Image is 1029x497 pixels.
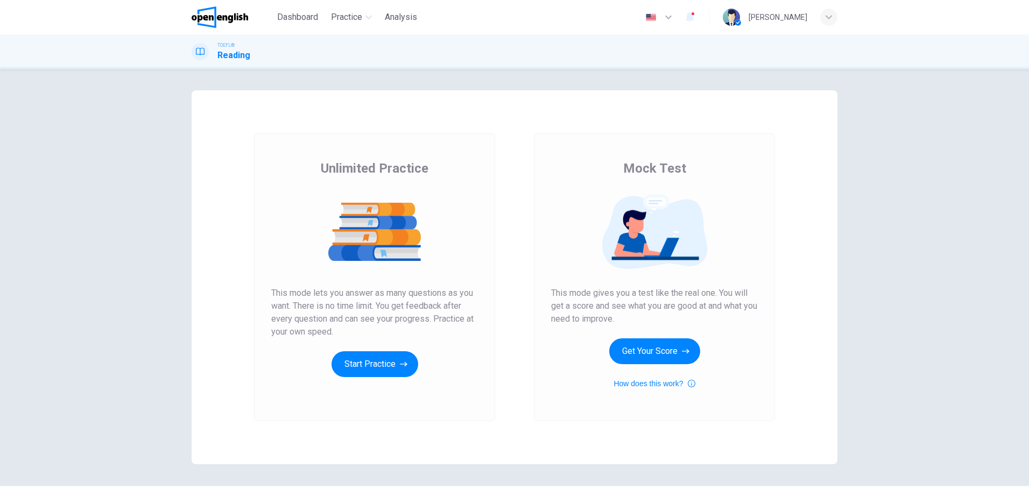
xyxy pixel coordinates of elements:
[749,11,807,24] div: [PERSON_NAME]
[385,11,417,24] span: Analysis
[331,11,362,24] span: Practice
[321,160,428,177] span: Unlimited Practice
[277,11,318,24] span: Dashboard
[192,6,248,28] img: OpenEnglish logo
[217,41,235,49] span: TOEFL®
[551,287,758,325] span: This mode gives you a test like the real one. You will get a score and see what you are good at a...
[332,351,418,377] button: Start Practice
[271,287,478,338] span: This mode lets you answer as many questions as you want. There is no time limit. You get feedback...
[380,8,421,27] button: Analysis
[273,8,322,27] button: Dashboard
[217,49,250,62] h1: Reading
[609,338,700,364] button: Get Your Score
[327,8,376,27] button: Practice
[614,377,695,390] button: How does this work?
[644,13,658,22] img: en
[192,6,273,28] a: OpenEnglish logo
[623,160,686,177] span: Mock Test
[723,9,740,26] img: Profile picture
